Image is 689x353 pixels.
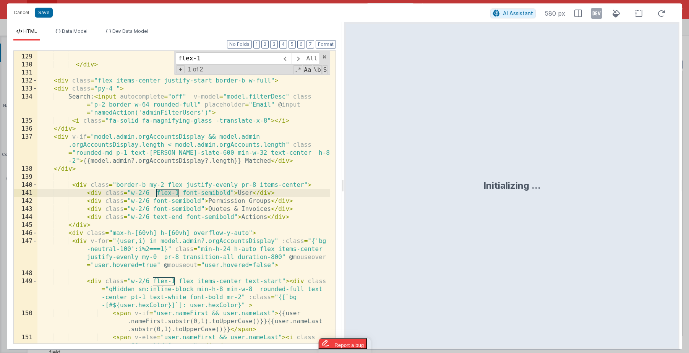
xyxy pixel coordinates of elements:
div: 149 [14,277,37,309]
div: 147 [14,237,37,269]
div: 142 [14,197,37,205]
button: 4 [279,40,287,49]
div: 143 [14,205,37,213]
div: 151 [14,334,37,350]
div: 137 [14,133,37,165]
button: 1 [253,40,260,49]
div: 138 [14,165,37,173]
button: 6 [297,40,305,49]
div: 141 [14,189,37,197]
div: 150 [14,309,37,334]
span: Whole Word Search [313,65,322,74]
span: Dev Data Model [112,28,148,34]
button: 3 [270,40,278,49]
button: No Folds [227,40,252,49]
div: 129 [14,53,37,61]
div: Initializing ... [483,180,541,192]
button: Save [35,8,53,18]
span: AI Assistant [503,10,533,16]
div: 136 [14,125,37,133]
div: 135 [14,117,37,125]
div: 146 [14,229,37,237]
button: Cancel [10,7,33,18]
div: 139 [14,173,37,181]
div: 134 [14,93,37,117]
button: 7 [306,40,314,49]
button: AI Assistant [490,8,536,18]
span: CaseSensitive Search [303,65,312,74]
div: 145 [14,221,37,229]
div: 130 [14,61,37,69]
input: Search for [176,52,280,65]
div: 148 [14,269,37,277]
span: Data Model [62,28,88,34]
button: 2 [261,40,269,49]
div: 140 [14,181,37,189]
span: Alt-Enter [304,52,320,65]
span: 580 px [545,9,565,18]
button: 5 [289,40,296,49]
span: HTML [23,28,37,34]
span: RegExp Search [293,65,302,74]
div: 144 [14,213,37,221]
button: Format [316,40,336,49]
span: 1 of 2 [185,66,206,73]
div: 131 [14,69,37,77]
div: 132 [14,77,37,85]
span: Toggel Replace mode [177,65,185,73]
div: 133 [14,85,37,93]
span: Search In Selection [323,65,328,74]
